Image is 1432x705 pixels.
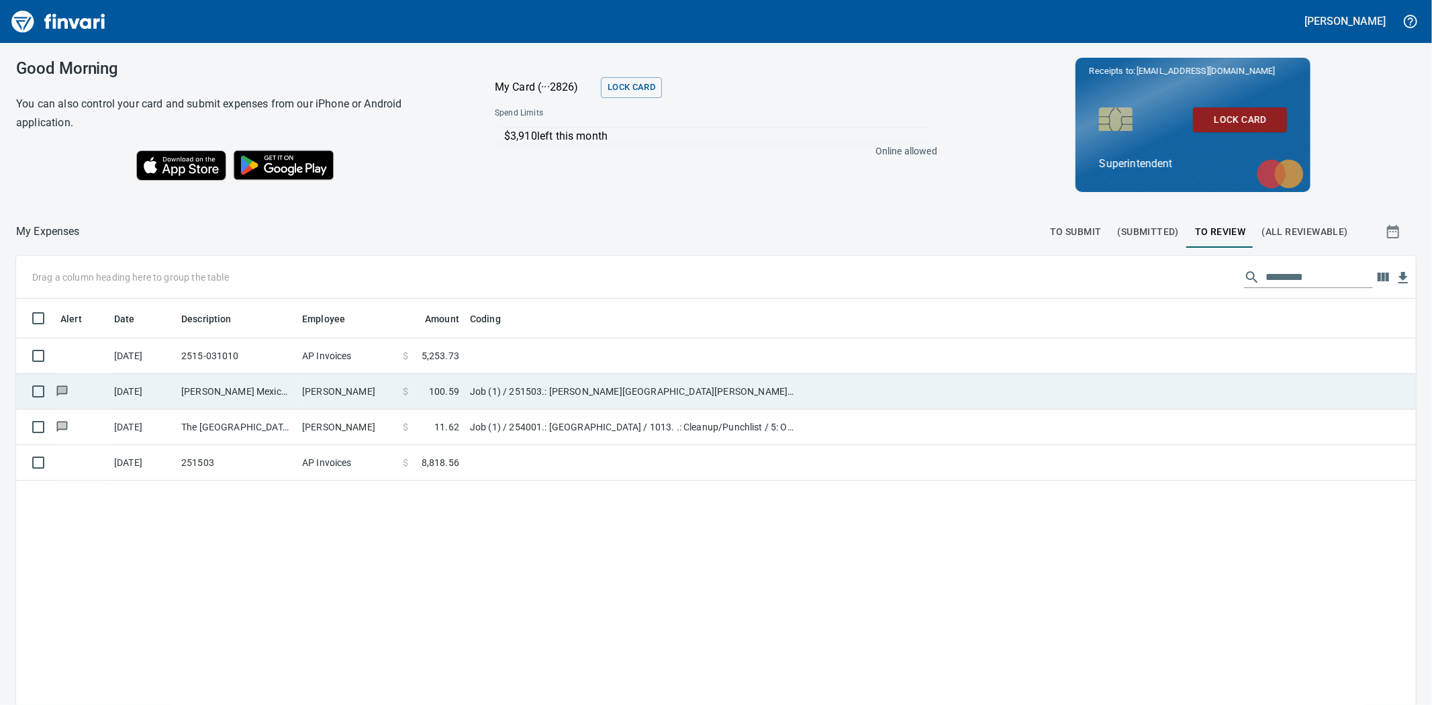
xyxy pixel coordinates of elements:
[495,79,595,95] p: My Card (···2826)
[176,338,297,374] td: 2515-031010
[109,410,176,445] td: [DATE]
[1302,11,1389,32] button: [PERSON_NAME]
[429,385,459,398] span: 100.59
[60,311,82,327] span: Alert
[226,143,342,187] img: Get it on Google Play
[1305,14,1386,28] h5: [PERSON_NAME]
[181,311,232,327] span: Description
[1204,111,1276,128] span: Lock Card
[1193,107,1287,132] button: Lock Card
[403,385,408,398] span: $
[422,349,459,363] span: 5,253.73
[1262,224,1348,240] span: (All Reviewable)
[470,311,501,327] span: Coding
[1373,216,1416,248] button: Show transactions within a particular date range
[1099,156,1287,172] p: Superintendent
[8,5,109,38] img: Finvari
[504,128,928,144] p: $3,910 left this month
[109,445,176,481] td: [DATE]
[176,374,297,410] td: [PERSON_NAME] Mexican Food Meridian ID
[16,224,80,240] nav: breadcrumb
[32,271,229,284] p: Drag a column heading here to group the table
[403,456,408,469] span: $
[55,387,69,395] span: Has messages
[1393,268,1413,288] button: Download table
[1089,64,1297,78] p: Receipts to:
[297,410,397,445] td: [PERSON_NAME]
[1195,224,1246,240] span: To Review
[495,107,739,120] span: Spend Limits
[465,410,800,445] td: Job (1) / 254001.: [GEOGRAPHIC_DATA] / 1013. .: Cleanup/Punchlist / 5: Other
[1135,64,1276,77] span: [EMAIL_ADDRESS][DOMAIN_NAME]
[470,311,518,327] span: Coding
[302,311,345,327] span: Employee
[1118,224,1179,240] span: (Submitted)
[297,445,397,481] td: AP Invoices
[297,374,397,410] td: [PERSON_NAME]
[181,311,249,327] span: Description
[1373,267,1393,287] button: Choose columns to display
[297,338,397,374] td: AP Invoices
[408,311,459,327] span: Amount
[302,311,363,327] span: Employee
[484,144,937,158] p: Online allowed
[55,422,69,431] span: Has messages
[109,374,176,410] td: [DATE]
[60,311,99,327] span: Alert
[465,374,800,410] td: Job (1) / 251503.: [PERSON_NAME][GEOGRAPHIC_DATA][PERSON_NAME] Industrial / 1003. .: General Requ...
[434,420,459,434] span: 11.62
[601,77,662,98] button: Lock Card
[176,445,297,481] td: 251503
[114,311,152,327] span: Date
[403,420,408,434] span: $
[608,80,655,95] span: Lock Card
[16,224,80,240] p: My Expenses
[422,456,459,469] span: 8,818.56
[136,150,226,181] img: Download on the App Store
[403,349,408,363] span: $
[16,95,461,132] h6: You can also control your card and submit expenses from our iPhone or Android application.
[176,410,297,445] td: The [GEOGRAPHIC_DATA] OR
[1050,224,1102,240] span: To Submit
[1250,152,1310,195] img: mastercard.svg
[425,311,459,327] span: Amount
[114,311,135,327] span: Date
[109,338,176,374] td: [DATE]
[16,59,461,78] h3: Good Morning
